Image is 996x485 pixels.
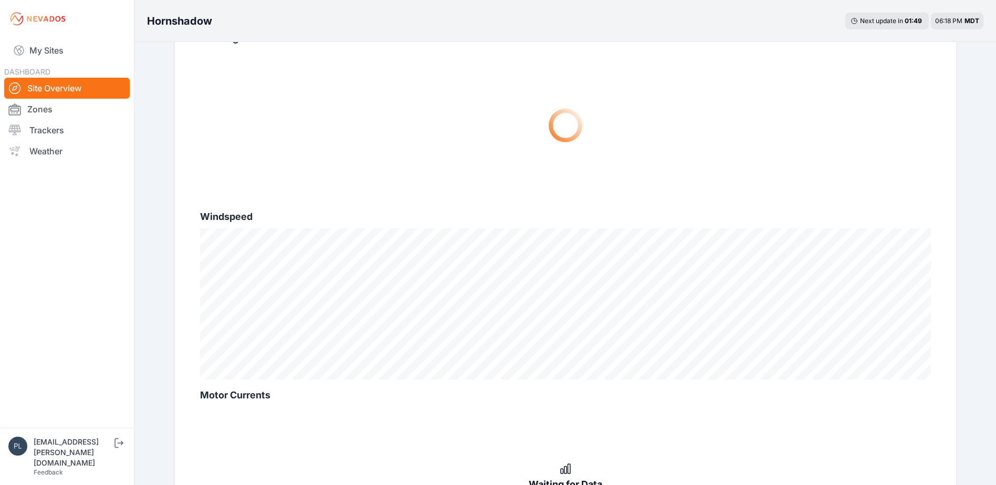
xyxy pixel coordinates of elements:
div: 01 : 49 [905,17,924,25]
span: 06:18 PM [935,17,962,25]
img: plsmith@sundt.com [8,437,27,456]
nav: Breadcrumb [147,7,212,35]
img: Nevados [8,10,67,27]
a: Feedback [34,468,63,476]
a: Trackers [4,120,130,141]
a: My Sites [4,38,130,63]
div: [EMAIL_ADDRESS][PERSON_NAME][DOMAIN_NAME] [34,437,112,468]
h2: Motor Currents [200,388,931,403]
a: Site Overview [4,78,130,99]
a: Zones [4,99,130,120]
a: Weather [4,141,130,162]
span: DASHBOARD [4,67,50,76]
span: MDT [964,17,979,25]
h3: Hornshadow [147,14,212,28]
h2: Windspeed [200,209,931,224]
span: Next update in [860,17,903,25]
